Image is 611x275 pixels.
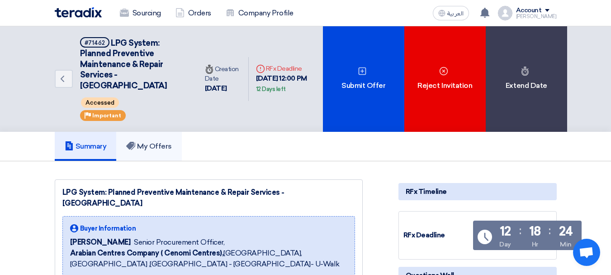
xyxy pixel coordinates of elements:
a: Company Profile [218,3,301,23]
div: RFx Timeline [398,183,557,200]
div: 24 [559,225,573,238]
span: [PERSON_NAME] [70,237,131,248]
img: profile_test.png [498,6,512,20]
div: RFx Deadline [403,230,471,241]
div: 18 [529,225,541,238]
div: Creation Date [205,64,241,83]
span: LPG System: Planned Preventive Maintenance & Repair Services - [GEOGRAPHIC_DATA] [80,38,167,91]
div: LPG System: Planned Preventive Maintenance & Repair Services - [GEOGRAPHIC_DATA] [62,187,355,209]
div: Hr [532,240,538,249]
div: Min [560,240,572,249]
div: Reject Invitation [404,26,486,132]
div: Submit Offer [323,26,404,132]
div: : [549,222,551,239]
div: : [519,222,521,239]
button: العربية [433,6,469,20]
h5: My Offers [126,142,172,151]
div: Day [499,240,511,249]
span: العربية [447,10,464,17]
img: Teradix logo [55,7,102,18]
span: Important [92,112,121,119]
div: Open chat [573,239,600,266]
div: [DATE] 12:00 PM [256,73,316,94]
b: Arabian Centres Company ( Cenomi Centres), [70,249,224,257]
span: Senior Procurement Officer, [134,237,224,248]
a: My Offers [116,132,182,161]
span: Buyer Information [80,224,136,233]
span: [GEOGRAPHIC_DATA], [GEOGRAPHIC_DATA] ,[GEOGRAPHIC_DATA] - [GEOGRAPHIC_DATA]- U-Walk [70,248,347,270]
div: RFx Deadline [256,64,316,73]
div: 12 [500,225,511,238]
div: #71462 [85,40,105,46]
h5: LPG System: Planned Preventive Maintenance & Repair Services - Central & Eastern Malls [80,37,187,91]
a: Sourcing [113,3,168,23]
a: Summary [55,132,117,161]
span: Accessed [81,97,119,108]
h5: Summary [65,142,107,151]
div: Account [516,7,542,14]
a: Orders [168,3,218,23]
div: [PERSON_NAME] [516,14,557,19]
div: Extend Date [486,26,567,132]
div: [DATE] [205,83,241,94]
div: 12 Days left [256,85,286,94]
